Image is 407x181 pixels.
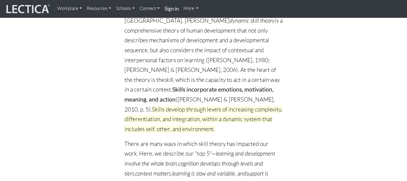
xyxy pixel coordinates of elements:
a: Sign in [162,2,181,15]
i: dynamic skill theory [230,17,275,24]
a: Resources [84,2,114,15]
i: skill [164,76,173,83]
strong: Sign in [164,5,179,12]
a: Workplace [55,2,84,15]
a: Schools [114,2,137,15]
img: lecticalive [5,3,50,15]
a: More [181,2,201,15]
i: learning and development involve the whole brain [124,150,275,167]
i: context matters [135,170,171,177]
span: Skills develop through levels of increasing complexity, differentiation, and integration, within ... [124,106,282,133]
strong: Skills incorporate emotions, motivation, meaning, and action [124,86,274,103]
i: learning is slow and variable [172,170,235,177]
a: Connect [137,2,162,15]
i: cognition develops through levels and tiers [124,160,263,177]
